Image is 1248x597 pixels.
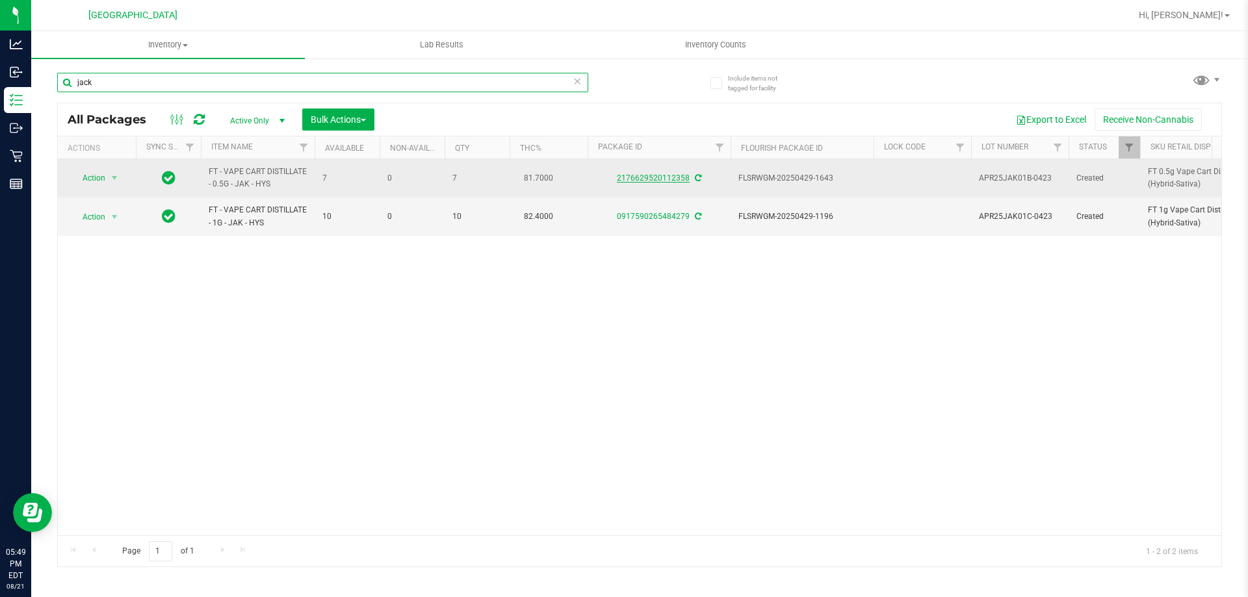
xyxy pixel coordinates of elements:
[1076,210,1132,223] span: Created
[517,207,560,226] span: 82.4000
[111,541,205,561] span: Page of 1
[107,208,123,226] span: select
[68,144,131,153] div: Actions
[693,212,701,221] span: Sync from Compliance System
[10,94,23,107] inline-svg: Inventory
[162,207,175,225] span: In Sync
[693,173,701,183] span: Sync from Compliance System
[322,210,372,223] span: 10
[668,39,764,51] span: Inventory Counts
[452,172,502,184] span: 7
[738,210,866,223] span: FLSRWGM-20250429-1196
[6,546,25,581] p: 05:49 PM EDT
[452,210,502,223] span: 10
[738,172,866,184] span: FLSRWGM-20250429-1643
[1150,142,1248,151] a: Sku Retail Display Name
[1119,136,1140,159] a: Filter
[107,169,123,187] span: select
[1076,172,1132,184] span: Created
[146,142,196,151] a: Sync Status
[71,169,106,187] span: Action
[10,66,23,79] inline-svg: Inbound
[302,108,374,131] button: Bulk Actions
[162,169,175,187] span: In Sync
[305,31,578,58] a: Lab Results
[1047,136,1069,159] a: Filter
[741,144,823,153] a: Flourish Package ID
[598,142,642,151] a: Package ID
[311,114,366,125] span: Bulk Actions
[88,10,177,21] span: [GEOGRAPHIC_DATA]
[884,142,926,151] a: Lock Code
[179,136,201,159] a: Filter
[520,144,541,153] a: THC%
[10,38,23,51] inline-svg: Analytics
[1136,541,1208,561] span: 1 - 2 of 2 items
[68,112,159,127] span: All Packages
[387,172,437,184] span: 0
[1095,108,1202,131] button: Receive Non-Cannabis
[617,212,690,221] a: 0917590265484279
[573,73,582,90] span: Clear
[57,73,588,92] input: Search Package ID, Item Name, SKU, Lot or Part Number...
[578,31,852,58] a: Inventory Counts
[10,121,23,134] inline-svg: Outbound
[950,136,971,159] a: Filter
[209,166,307,190] span: FT - VAPE CART DISTILLATE - 0.5G - JAK - HYS
[617,173,690,183] a: 2176629520112358
[71,208,106,226] span: Action
[10,177,23,190] inline-svg: Reports
[1139,10,1223,20] span: Hi, [PERSON_NAME]!
[31,39,305,51] span: Inventory
[979,172,1061,184] span: APR25JAK01B-0423
[209,204,307,229] span: FT - VAPE CART DISTILLATE - 1G - JAK - HYS
[979,210,1061,223] span: APR25JAK01C-0423
[6,581,25,591] p: 08/21
[325,144,364,153] a: Available
[31,31,305,58] a: Inventory
[322,172,372,184] span: 7
[981,142,1028,151] a: Lot Number
[13,493,52,532] iframe: Resource center
[709,136,731,159] a: Filter
[390,144,448,153] a: Non-Available
[387,210,437,223] span: 0
[10,149,23,162] inline-svg: Retail
[517,169,560,188] span: 81.7000
[1007,108,1095,131] button: Export to Excel
[211,142,253,151] a: Item Name
[1079,142,1107,151] a: Status
[293,136,315,159] a: Filter
[149,541,172,561] input: 1
[402,39,481,51] span: Lab Results
[455,144,469,153] a: Qty
[728,73,793,93] span: Include items not tagged for facility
